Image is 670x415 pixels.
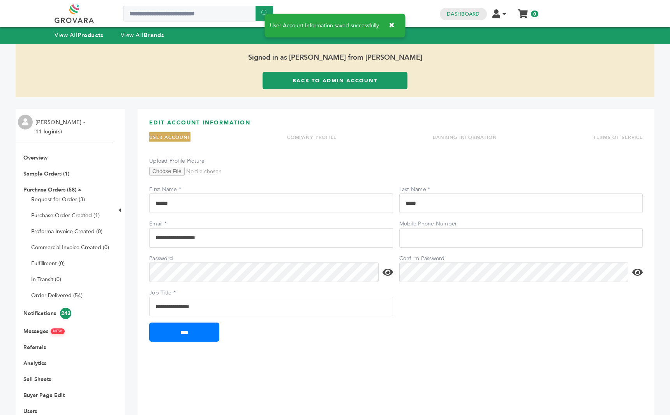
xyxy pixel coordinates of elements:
a: Referrals [23,344,46,351]
label: Last Name [399,186,454,193]
a: Sell Sheets [23,376,51,383]
a: Commercial Invoice Created (0) [31,244,109,251]
a: Analytics [23,360,46,367]
a: Buyer Page Edit [23,392,65,399]
strong: Brands [144,31,164,39]
span: NEW [51,328,65,334]
a: Back to Admin Account [263,72,407,89]
label: First Name [149,186,204,193]
label: Email [149,220,204,228]
a: View AllProducts [55,31,104,39]
span: 0 [531,11,538,17]
a: My Cart [518,7,527,15]
a: Dashboard [447,11,480,18]
label: Upload Profile Picture [149,157,205,165]
a: Fulfillment (0) [31,260,65,267]
a: Users [23,408,37,415]
img: profile.png [18,115,33,129]
a: COMPANY PROFILE [287,134,337,140]
a: Purchase Orders (58) [23,186,76,193]
span: 243 [60,308,71,319]
a: USER ACCOUNT [149,134,190,140]
a: View AllBrands [121,31,164,39]
a: Request for Order (3) [31,196,85,203]
a: Notifications243 [23,310,71,317]
label: Job Title [149,289,204,297]
a: TERMS OF SERVICE [593,134,643,140]
a: MessagesNEW [23,328,65,335]
input: Search a product or brand... [123,6,273,21]
a: Purchase Order Created (1) [31,212,100,219]
a: Proforma Invoice Created (0) [31,228,102,235]
a: Overview [23,154,48,161]
label: Password [149,255,204,262]
a: Sample Orders (1) [23,170,69,177]
span: Signed in as [PERSON_NAME] from [PERSON_NAME] [16,44,654,72]
button: ✖ [383,18,400,34]
a: Order Delivered (54) [31,292,83,299]
a: In-Transit (0) [31,276,61,283]
strong: Products [78,31,103,39]
label: Confirm Password [399,255,454,262]
label: Mobile Phone Number [399,220,457,228]
h3: EDIT ACCOUNT INFORMATION [149,119,643,133]
span: User Account Information saved successfully [270,23,379,28]
li: [PERSON_NAME] - 11 login(s) [35,118,87,137]
a: BANKING INFORMATION [433,134,497,140]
